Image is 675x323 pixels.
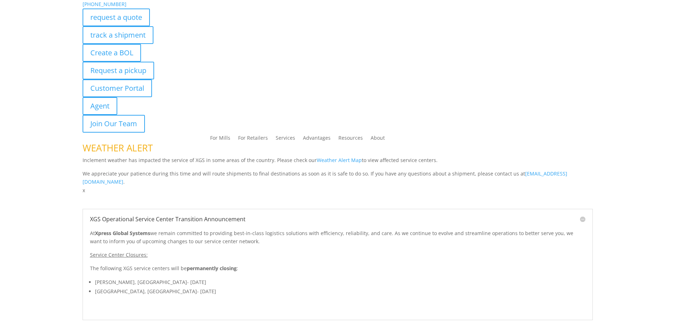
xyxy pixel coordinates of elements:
[95,230,150,236] strong: Xpress Global Systems
[83,169,593,186] p: We appreciate your patience during this time and will route shipments to final destinations as so...
[317,157,362,163] a: Weather Alert Map
[187,265,237,272] strong: permanently closing
[371,135,385,143] a: About
[83,141,153,154] span: WEATHER ALERT
[83,9,150,26] a: request a quote
[83,44,141,62] a: Create a BOL
[83,156,593,169] p: Inclement weather has impacted the service of XGS in some areas of the country. Please check our ...
[210,135,230,143] a: For Mills
[90,251,148,258] u: Service Center Closures:
[90,229,585,251] p: At we remain committed to providing best-in-class logistics solutions with efficiency, reliabilit...
[90,264,585,278] p: The following XGS service centers will be :
[83,62,154,79] a: Request a pickup
[95,278,585,287] li: [PERSON_NAME], [GEOGRAPHIC_DATA]- [DATE]
[83,115,145,133] a: Join Our Team
[95,287,585,296] li: [GEOGRAPHIC_DATA], [GEOGRAPHIC_DATA]- [DATE]
[83,186,593,195] p: x
[338,135,363,143] a: Resources
[83,26,153,44] a: track a shipment
[303,135,331,143] a: Advantages
[83,79,152,97] a: Customer Portal
[83,97,117,115] a: Agent
[83,1,126,7] a: [PHONE_NUMBER]
[238,135,268,143] a: For Retailers
[90,216,585,222] h5: XGS Operational Service Center Transition Announcement
[276,135,295,143] a: Services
